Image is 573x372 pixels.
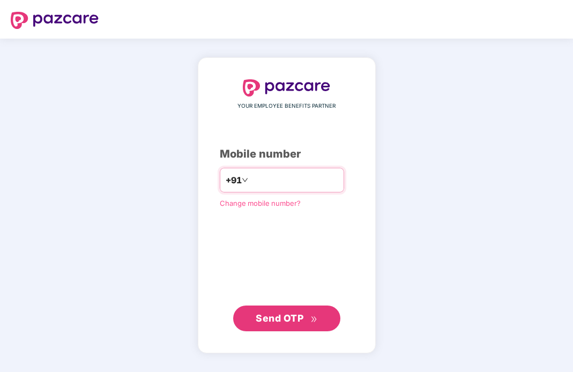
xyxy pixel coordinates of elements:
[243,79,331,96] img: logo
[226,174,242,187] span: +91
[11,12,99,29] img: logo
[220,146,354,162] div: Mobile number
[220,199,301,207] a: Change mobile number?
[233,306,340,331] button: Send OTPdouble-right
[237,102,336,110] span: YOUR EMPLOYEE BENEFITS PARTNER
[310,316,317,323] span: double-right
[256,313,303,324] span: Send OTP
[242,177,248,183] span: down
